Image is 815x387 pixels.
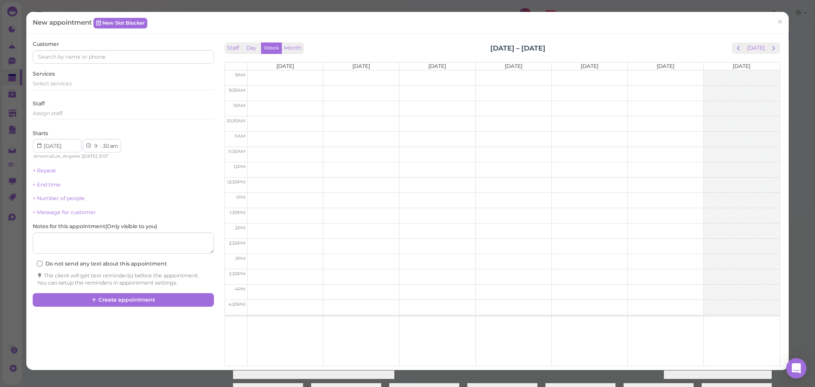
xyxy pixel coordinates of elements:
[227,179,245,185] span: 12:30pm
[490,43,545,53] h2: [DATE] – [DATE]
[33,110,62,116] span: Assign staff
[37,261,42,266] input: Do not send any text about this appointment
[33,130,48,137] label: Starts
[33,223,157,230] label: Notes for this appointment ( Only visible to you )
[352,63,370,69] span: [DATE]
[235,286,245,292] span: 4pm
[33,40,59,48] label: Customer
[235,72,245,78] span: 9am
[229,240,245,246] span: 2:30pm
[233,103,245,108] span: 10am
[236,195,245,200] span: 1pm
[505,63,523,69] span: [DATE]
[786,358,807,379] div: Open Intercom Messenger
[233,164,245,169] span: 12pm
[229,271,245,277] span: 3:30pm
[745,42,767,54] button: [DATE]
[235,225,245,231] span: 2pm
[777,16,783,28] span: ×
[657,63,674,69] span: [DATE]
[261,42,282,54] button: Week
[281,42,304,54] button: Month
[228,302,245,307] span: 4:30pm
[227,118,245,124] span: 10:30am
[732,42,745,54] button: prev
[93,18,147,28] a: New Slot Blocker
[767,42,780,54] button: next
[33,80,72,87] span: Select services
[235,256,245,261] span: 3pm
[33,181,61,188] a: + End time
[33,293,214,307] button: Create appointment
[225,42,242,54] button: Staff
[276,63,294,69] span: [DATE]
[581,63,599,69] span: [DATE]
[33,195,85,201] a: + Number of people
[33,50,214,64] input: Search by name or phone
[37,260,167,268] label: Do not send any text about this appointment
[234,133,245,139] span: 11am
[228,149,245,154] span: 11:30am
[100,153,108,159] span: DST
[230,210,245,215] span: 1:30pm
[733,63,750,69] span: [DATE]
[428,63,446,69] span: [DATE]
[83,153,97,159] span: [DATE]
[37,272,209,287] div: The client will get text reminder(s) before the appointment. You can setup the reminders in appoi...
[33,100,45,107] label: Staff
[34,153,80,159] span: America/Los_Angeles
[241,42,261,54] button: Day
[33,167,56,174] a: + Repeat
[33,18,93,26] span: New appointment
[33,70,55,78] label: Services
[33,153,127,160] div: | |
[33,209,96,215] a: + Message for customer
[229,88,245,93] span: 9:30am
